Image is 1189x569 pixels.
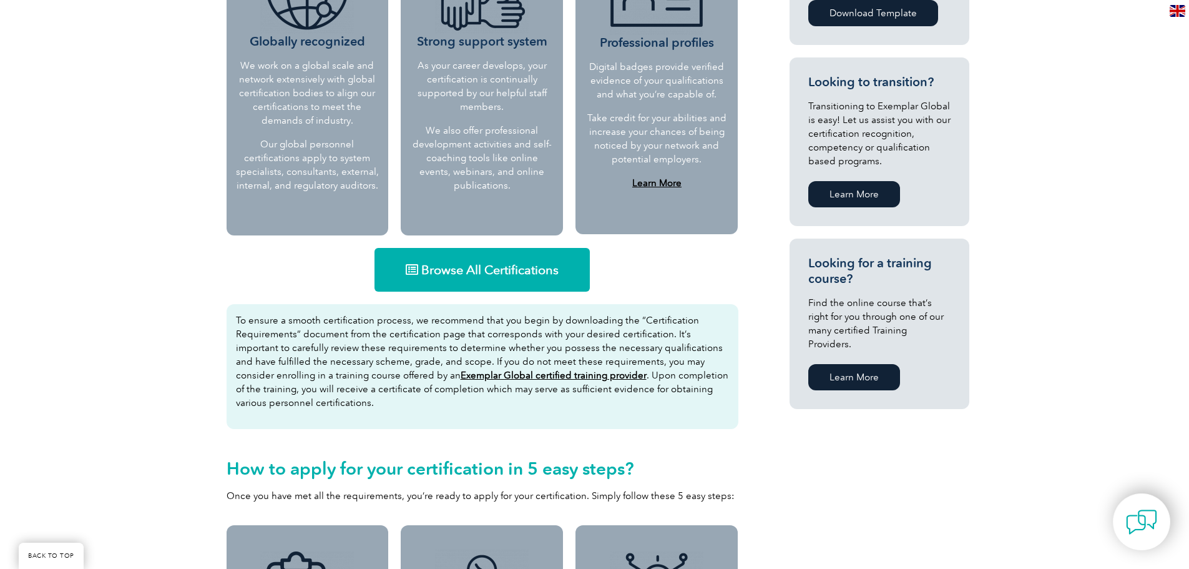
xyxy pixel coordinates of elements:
[19,543,84,569] a: BACK TO TOP
[421,264,559,276] span: Browse All Certifications
[586,60,727,101] p: Digital badges provide verified evidence of your qualifications and what you’re capable of.
[808,296,951,351] p: Find the online course that’s right for you through one of our many certified Training Providers.
[586,111,727,166] p: Take credit for your abilities and increase your chances of being noticed by your network and pot...
[374,248,590,292] a: Browse All Certifications
[632,177,682,189] a: Learn More
[808,364,900,390] a: Learn More
[461,370,647,381] a: Exemplar Global certified training provider
[1126,507,1157,538] img: contact-chat.png
[1170,5,1185,17] img: en
[236,59,379,127] p: We work on a global scale and network extensively with global certification bodies to align our c...
[808,99,951,168] p: Transitioning to Exemplar Global is easy! Let us assist you with our certification recognition, c...
[236,137,379,192] p: Our global personnel certifications apply to system specialists, consultants, external, internal,...
[227,489,738,503] p: Once you have met all the requirements, you’re ready to apply for your certification. Simply foll...
[808,181,900,207] a: Learn More
[236,314,729,410] p: To ensure a smooth certification process, we recommend that you begin by downloading the “Certifi...
[410,124,554,192] p: We also offer professional development activities and self-coaching tools like online events, web...
[227,458,738,478] h2: How to apply for your certification in 5 easy steps?
[808,255,951,287] h3: Looking for a training course?
[808,74,951,90] h3: Looking to transition?
[410,59,554,114] p: As your career develops, your certification is continually supported by our helpful staff members.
